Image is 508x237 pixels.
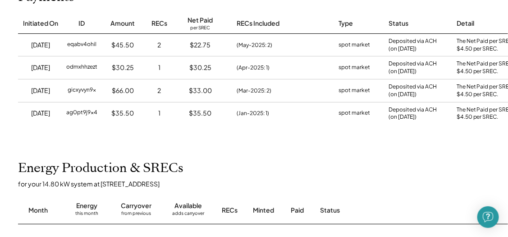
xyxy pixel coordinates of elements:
div: Open Intercom Messenger [477,206,499,228]
div: ag0pt9j9x4 [66,109,97,118]
div: spot market [339,63,370,72]
div: (Jan-2025: 1) [237,109,269,117]
div: $30.25 [112,63,134,72]
div: Deposited via ACH (on [DATE]) [389,83,437,98]
div: Amount [111,19,135,28]
div: (Apr-2025: 1) [237,64,270,72]
div: Deposited via ACH (on [DATE]) [389,37,437,53]
div: Energy [76,201,97,210]
div: Status [320,206,473,215]
div: Deposited via ACH (on [DATE]) [389,106,437,121]
div: Status [389,19,408,28]
div: [DATE] [32,86,50,95]
div: Paid [291,206,304,215]
div: Detail [457,19,474,28]
div: $35.50 [112,109,134,118]
div: per SREC [191,25,211,32]
div: 2 [158,41,161,50]
div: Deposited via ACH (on [DATE]) [389,60,437,75]
div: from previous [122,210,151,219]
div: spot market [339,86,370,95]
div: Initiated On [23,19,59,28]
div: Net Paid [188,16,213,25]
div: $22.75 [190,41,211,50]
div: spot market [339,109,370,118]
div: [DATE] [32,41,50,50]
div: $35.50 [189,109,212,118]
div: odmxhhzezt [66,63,97,72]
div: ID [79,19,85,28]
div: spot market [339,41,370,50]
div: 2 [158,86,161,95]
div: (Mar-2025: 2) [237,87,271,95]
div: RECs [151,19,167,28]
div: this month [75,210,98,219]
div: [DATE] [32,109,50,118]
div: Available [174,201,202,210]
div: $66.00 [112,86,134,95]
div: $30.25 [189,63,211,72]
div: RECs Included [237,19,279,28]
div: Month [29,206,48,215]
div: 1 [158,63,160,72]
div: [DATE] [32,63,50,72]
div: adds carryover [172,210,204,219]
div: 1 [158,109,160,118]
div: eqabv4ohil [67,41,96,50]
div: $33.00 [189,86,212,95]
div: Carryover [121,201,152,210]
div: RECs [222,206,238,215]
div: $45.50 [112,41,134,50]
h2: Energy Production & SRECs [18,161,183,176]
div: (May-2025: 2) [237,41,272,49]
div: Minted [253,206,275,215]
div: Type [339,19,353,28]
div: gicxyvyn9x [68,86,96,95]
